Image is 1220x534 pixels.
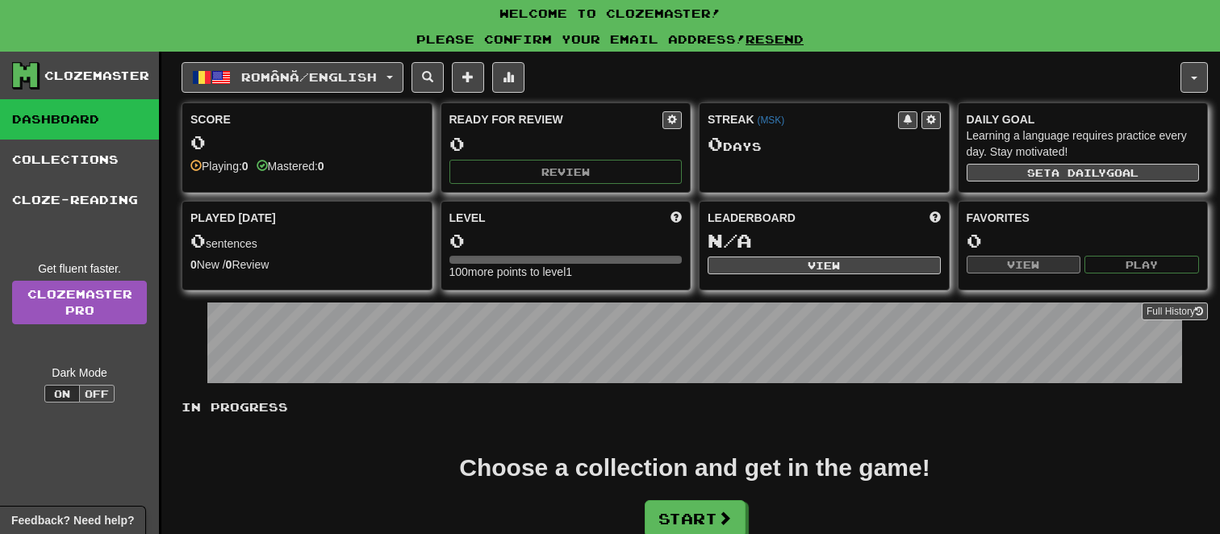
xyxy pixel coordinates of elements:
div: Day s [708,134,941,155]
div: Ready for Review [449,111,663,127]
button: On [44,385,80,403]
button: View [708,257,941,274]
div: Favorites [967,210,1200,226]
div: Learning a language requires practice every day. Stay motivated! [967,127,1200,160]
span: This week in points, UTC [930,210,941,226]
span: Română / English [241,70,377,84]
button: More stats [492,62,524,93]
button: Search sentences [412,62,444,93]
strong: 0 [318,160,324,173]
button: Seta dailygoal [967,164,1200,181]
strong: 0 [242,160,249,173]
strong: 0 [226,258,232,271]
a: ClozemasterPro [12,281,147,324]
div: Dark Mode [12,365,147,381]
button: View [967,256,1081,273]
p: In Progress [182,399,1208,415]
strong: 0 [190,258,197,271]
div: Get fluent faster. [12,261,147,277]
span: Played [DATE] [190,210,276,226]
div: 0 [190,132,424,152]
span: Leaderboard [708,210,796,226]
div: Choose a collection and get in the game! [459,456,930,480]
button: Review [449,160,683,184]
div: 0 [449,231,683,251]
span: a daily [1051,167,1106,178]
div: 0 [449,134,683,154]
span: Level [449,210,486,226]
div: sentences [190,231,424,252]
span: 0 [708,132,723,155]
span: Score more points to level up [671,210,682,226]
a: Resend [746,32,804,46]
span: Open feedback widget [11,512,134,528]
span: N/A [708,229,752,252]
div: Mastered: [257,158,324,174]
div: 100 more points to level 1 [449,264,683,280]
div: Score [190,111,424,127]
div: Daily Goal [967,111,1200,127]
div: Clozemaster [44,68,149,84]
div: Streak [708,111,898,127]
div: New / Review [190,257,424,273]
button: Play [1084,256,1199,273]
div: 0 [967,231,1200,251]
button: Română/English [182,62,403,93]
button: Full History [1142,302,1208,320]
button: Off [79,385,115,403]
span: 0 [190,229,206,252]
div: Playing: [190,158,249,174]
button: Add sentence to collection [452,62,484,93]
a: (MSK) [757,115,784,126]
